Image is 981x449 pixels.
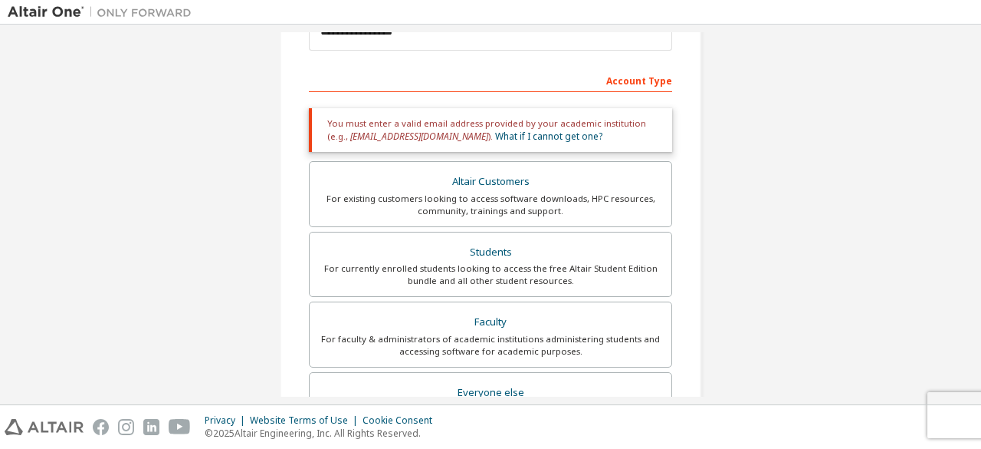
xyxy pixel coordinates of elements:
[118,419,134,435] img: instagram.svg
[309,108,672,152] div: You must enter a valid email address provided by your academic institution (e.g., ).
[8,5,199,20] img: Altair One
[250,414,363,427] div: Website Terms of Use
[169,419,191,435] img: youtube.svg
[319,171,662,193] div: Altair Customers
[319,312,662,333] div: Faculty
[319,382,662,404] div: Everyone else
[350,130,488,143] span: [EMAIL_ADDRESS][DOMAIN_NAME]
[5,419,84,435] img: altair_logo.svg
[205,414,250,427] div: Privacy
[319,262,662,287] div: For currently enrolled students looking to access the free Altair Student Edition bundle and all ...
[363,414,441,427] div: Cookie Consent
[495,130,602,143] a: What if I cannot get one?
[319,333,662,358] div: For faculty & administrators of academic institutions administering students and accessing softwa...
[205,427,441,440] p: © 2025 Altair Engineering, Inc. All Rights Reserved.
[319,242,662,263] div: Students
[319,193,662,217] div: For existing customers looking to access software downloads, HPC resources, community, trainings ...
[93,419,109,435] img: facebook.svg
[143,419,159,435] img: linkedin.svg
[309,68,672,92] div: Account Type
